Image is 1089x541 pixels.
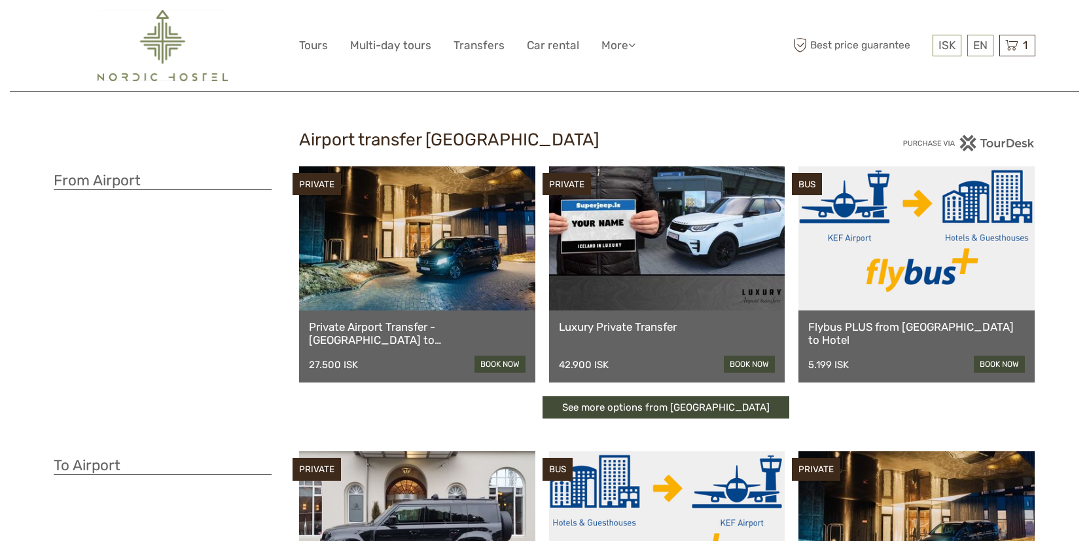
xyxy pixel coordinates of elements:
div: PRIVATE [293,458,341,481]
a: Multi-day tours [350,36,431,55]
img: PurchaseViaTourDesk.png [902,135,1035,151]
div: EN [967,35,993,56]
h3: To Airport [54,457,272,475]
div: BUS [792,173,822,196]
a: Flybus PLUS from [GEOGRAPHIC_DATA] to Hotel [808,320,1025,347]
a: More [601,36,635,55]
div: 5.199 ISK [808,359,849,371]
a: book now [974,356,1025,373]
div: PRIVATE [792,458,840,481]
a: Luxury Private Transfer [559,320,776,333]
a: Private Airport Transfer - [GEOGRAPHIC_DATA] to [GEOGRAPHIC_DATA] [309,320,526,347]
div: PRIVATE [293,173,341,196]
a: Tours [299,36,328,55]
span: 1 [1021,39,1029,52]
div: 42.900 ISK [559,359,609,371]
img: 2454-61f15230-a6bf-4303-aa34-adabcbdb58c5_logo_big.png [98,10,227,81]
a: Transfers [454,36,505,55]
h2: Airport transfer [GEOGRAPHIC_DATA] [299,130,790,151]
span: ISK [938,39,955,52]
div: BUS [543,458,573,481]
span: Best price guarantee [790,35,929,56]
h3: From Airport [54,172,272,190]
a: book now [724,356,775,373]
a: Car rental [527,36,579,55]
div: 27.500 ISK [309,359,358,371]
div: PRIVATE [543,173,591,196]
a: book now [474,356,526,373]
a: See more options from [GEOGRAPHIC_DATA] [543,396,789,419]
